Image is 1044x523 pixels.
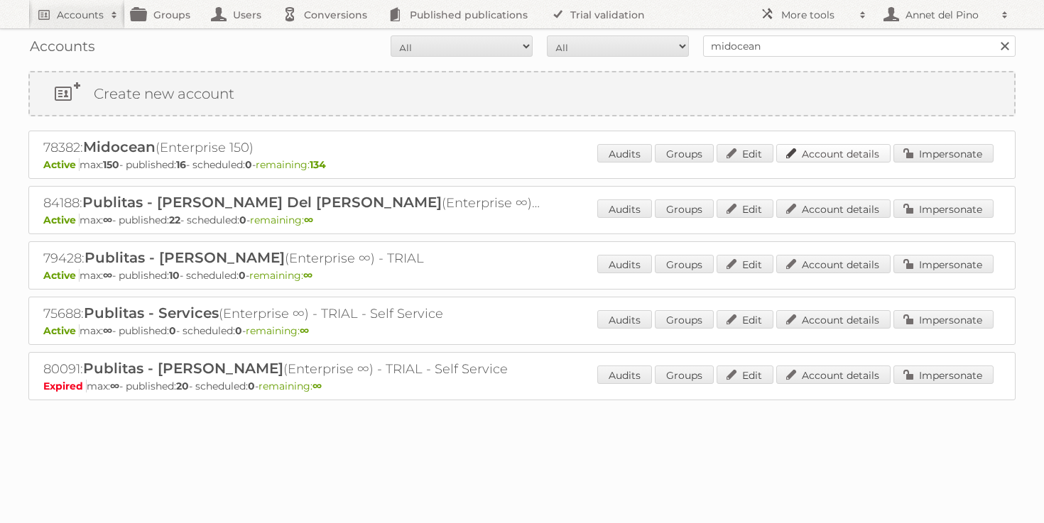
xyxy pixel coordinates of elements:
[43,214,80,226] span: Active
[717,144,773,163] a: Edit
[655,310,714,329] a: Groups
[249,269,312,282] span: remaining:
[893,255,994,273] a: Impersonate
[303,269,312,282] strong: ∞
[717,255,773,273] a: Edit
[781,8,852,22] h2: More tools
[655,255,714,273] a: Groups
[655,199,714,218] a: Groups
[43,194,540,212] h2: 84188: (Enterprise ∞) - TRIAL - Self Service
[84,304,219,321] span: Publitas - Services
[893,199,994,218] a: Impersonate
[259,380,322,392] span: remaining:
[103,324,112,337] strong: ∞
[43,324,80,337] span: Active
[655,144,714,163] a: Groups
[43,138,540,157] h2: 78382: (Enterprise 150)
[245,158,252,171] strong: 0
[43,304,540,323] h2: 75688: (Enterprise ∞) - TRIAL - Self Service
[655,365,714,384] a: Groups
[43,324,1001,337] p: max: - published: - scheduled: -
[82,194,442,211] span: Publitas - [PERSON_NAME] Del [PERSON_NAME]
[43,360,540,378] h2: 80091: (Enterprise ∞) - TRIAL - Self Service
[176,158,186,171] strong: 16
[169,269,180,282] strong: 10
[176,380,189,392] strong: 20
[776,365,891,384] a: Account details
[43,269,1001,282] p: max: - published: - scheduled: -
[110,380,119,392] strong: ∞
[43,380,87,392] span: Expired
[597,144,652,163] a: Audits
[83,360,283,377] span: Publitas - [PERSON_NAME]
[893,365,994,384] a: Impersonate
[246,324,309,337] span: remaining:
[103,158,119,171] strong: 150
[83,138,156,155] span: Midocean
[776,144,891,163] a: Account details
[597,199,652,218] a: Audits
[597,310,652,329] a: Audits
[250,214,313,226] span: remaining:
[776,310,891,329] a: Account details
[310,158,326,171] strong: 134
[776,255,891,273] a: Account details
[57,8,104,22] h2: Accounts
[30,72,1014,115] a: Create new account
[248,380,255,392] strong: 0
[43,158,80,171] span: Active
[43,214,1001,226] p: max: - published: - scheduled: -
[169,324,176,337] strong: 0
[300,324,309,337] strong: ∞
[893,310,994,329] a: Impersonate
[776,199,891,218] a: Account details
[312,380,322,392] strong: ∞
[893,144,994,163] a: Impersonate
[103,269,112,282] strong: ∞
[43,269,80,282] span: Active
[169,214,180,226] strong: 22
[43,249,540,268] h2: 79428: (Enterprise ∞) - TRIAL
[717,365,773,384] a: Edit
[85,249,285,266] span: Publitas - [PERSON_NAME]
[43,380,1001,392] p: max: - published: - scheduled: -
[256,158,326,171] span: remaining:
[304,214,313,226] strong: ∞
[239,269,246,282] strong: 0
[597,365,652,384] a: Audits
[717,310,773,329] a: Edit
[597,255,652,273] a: Audits
[235,324,242,337] strong: 0
[902,8,994,22] h2: Annet del Pino
[103,214,112,226] strong: ∞
[43,158,1001,171] p: max: - published: - scheduled: -
[717,199,773,218] a: Edit
[239,214,246,226] strong: 0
